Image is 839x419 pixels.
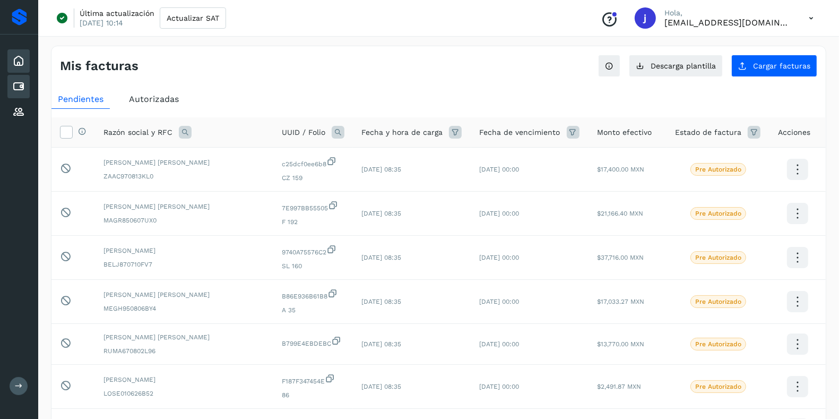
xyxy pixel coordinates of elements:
[103,332,265,342] span: [PERSON_NAME] [PERSON_NAME]
[103,389,265,398] span: LOSE010626B52
[7,100,30,124] div: Proveedores
[778,127,810,138] span: Acciones
[695,210,741,217] p: Pre Autorizado
[597,298,644,305] span: $17,033.27 MXN
[282,244,345,257] span: 9740A75576C2
[282,305,345,315] span: A 35
[103,346,265,356] span: RUMA670802L96
[167,14,219,22] span: Actualizar SAT
[282,261,345,271] span: SL 160
[103,202,265,211] span: [PERSON_NAME] [PERSON_NAME]
[282,127,325,138] span: UUID / Folio
[480,210,520,217] span: [DATE] 00:00
[597,254,644,261] span: $37,716.00 MXN
[629,55,723,77] button: Descarga plantilla
[664,18,792,28] p: jrodriguez@kalapata.co
[675,127,741,138] span: Estado de factura
[103,304,265,313] span: MEGH950806BY4
[282,373,345,386] span: F187F347454E
[753,62,810,70] span: Cargar facturas
[361,166,401,173] span: [DATE] 08:35
[597,127,652,138] span: Monto efectivo
[361,127,443,138] span: Fecha y hora de carga
[282,173,345,183] span: CZ 159
[58,94,103,104] span: Pendientes
[7,49,30,73] div: Inicio
[80,8,154,18] p: Última actualización
[597,383,641,390] span: $2,491.87 MXN
[282,217,345,227] span: F 192
[103,260,265,269] span: BELJ870710FV7
[695,340,741,348] p: Pre Autorizado
[361,254,401,261] span: [DATE] 08:35
[103,246,265,255] span: [PERSON_NAME]
[361,210,401,217] span: [DATE] 08:35
[695,383,741,390] p: Pre Autorizado
[651,62,716,70] span: Descarga plantilla
[103,216,265,225] span: MAGR850607UX0
[129,94,179,104] span: Autorizadas
[480,383,520,390] span: [DATE] 00:00
[597,340,644,348] span: $13,770.00 MXN
[597,166,644,173] span: $17,400.00 MXN
[282,288,345,301] span: B86E936B61B8
[695,298,741,305] p: Pre Autorizado
[282,156,345,169] span: c25dcf0ee6b8
[480,166,520,173] span: [DATE] 00:00
[282,336,345,348] span: B799E4EBDEBC
[480,127,560,138] span: Fecha de vencimiento
[282,390,345,400] span: 86
[361,298,401,305] span: [DATE] 08:35
[282,200,345,213] span: 7E997BB55505
[361,383,401,390] span: [DATE] 08:35
[103,375,265,384] span: [PERSON_NAME]
[103,158,265,167] span: [PERSON_NAME] [PERSON_NAME]
[480,298,520,305] span: [DATE] 00:00
[480,254,520,261] span: [DATE] 00:00
[597,210,643,217] span: $21,166.40 MXN
[731,55,817,77] button: Cargar facturas
[60,58,139,74] h4: Mis facturas
[160,7,226,29] button: Actualizar SAT
[80,18,123,28] p: [DATE] 10:14
[664,8,792,18] p: Hola,
[695,254,741,261] p: Pre Autorizado
[480,340,520,348] span: [DATE] 00:00
[103,127,172,138] span: Razón social y RFC
[103,290,265,300] span: [PERSON_NAME] [PERSON_NAME]
[7,75,30,98] div: Cuentas por pagar
[695,166,741,173] p: Pre Autorizado
[361,340,401,348] span: [DATE] 08:35
[103,172,265,181] span: ZAAC970813KL0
